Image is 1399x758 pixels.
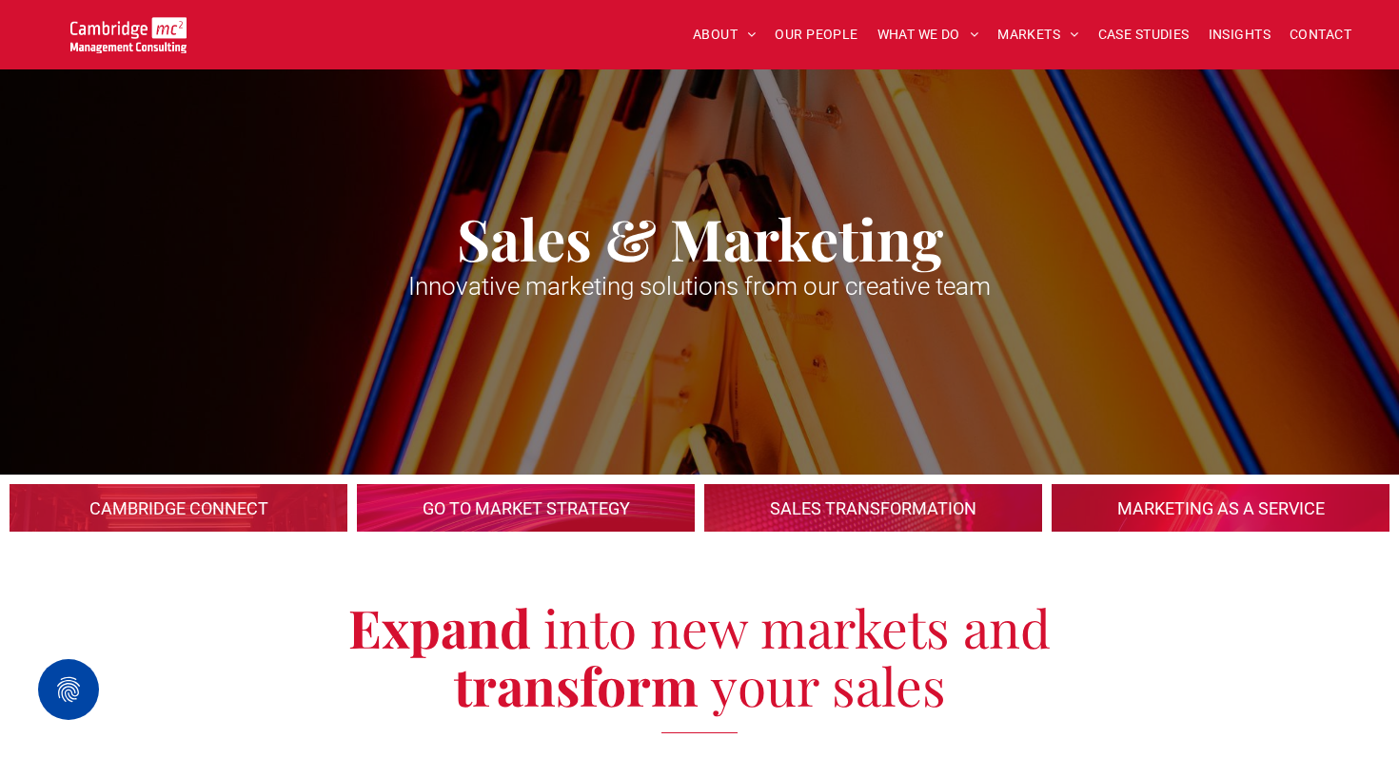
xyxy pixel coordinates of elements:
[1052,484,1389,532] a: Innovative Marketing Solutions From our Creative Team | Sales and Marketing
[348,592,531,662] span: Expand
[454,650,699,720] span: transform
[357,484,695,532] a: Innovative Marketing Solutions From our Creative Team | Sales and Marketing
[1280,20,1361,49] a: CONTACT
[10,484,347,532] a: Innovative Marketing Solutions From our Creative Team | Sales and Marketing
[408,272,991,301] span: Innovative marketing solutions from our creative team
[70,17,187,53] img: Go to Homepage
[765,20,867,49] a: OUR PEOPLE
[1089,20,1199,49] a: CASE STUDIES
[457,200,943,276] span: Sales & Marketing
[683,20,766,49] a: ABOUT
[704,484,1042,532] a: Innovative Marketing Solutions From our Creative Team | Sales and Marketing
[1199,20,1280,49] a: INSIGHTS
[70,20,187,40] a: Your Business Transformed | Cambridge Management Consulting
[988,20,1088,49] a: MARKETS
[711,650,946,720] span: your sales
[868,20,989,49] a: WHAT WE DO
[543,592,1051,662] span: into new markets and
